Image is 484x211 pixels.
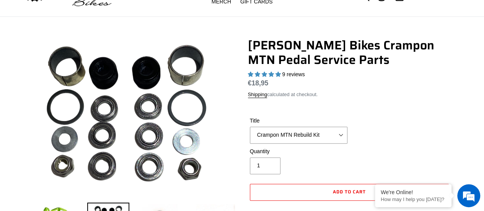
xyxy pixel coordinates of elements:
[248,79,269,87] span: €18,95
[248,38,451,67] h1: [PERSON_NAME] Bikes Crampon MTN Pedal Service Parts
[248,91,451,98] div: calculated at checkout.
[333,188,366,195] span: Add to cart
[248,71,282,77] span: 5.00 stars
[381,196,446,202] p: How may I help you today?
[250,147,347,155] label: Quantity
[250,117,347,125] label: Title
[250,184,449,201] button: Add to cart
[248,92,267,98] a: Shipping
[381,189,446,195] div: We're Online!
[282,71,305,77] span: 9 reviews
